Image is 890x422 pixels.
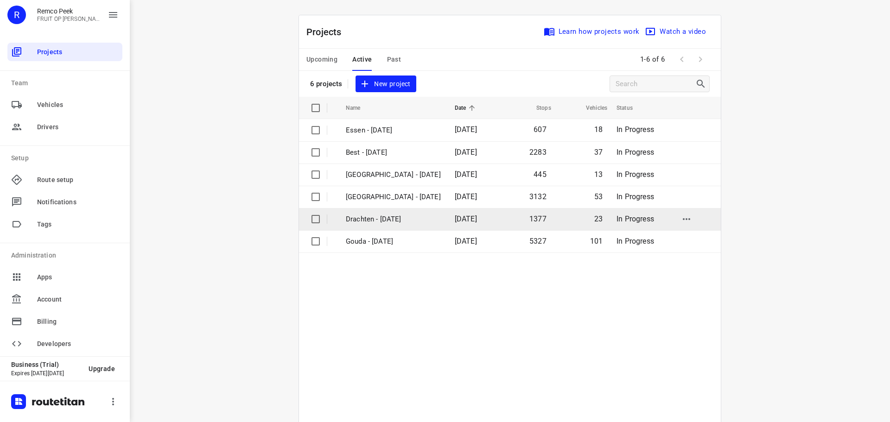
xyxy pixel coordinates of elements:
span: 445 [534,170,547,179]
span: Projects [37,47,119,57]
p: Essen - [DATE] [346,125,441,136]
p: Gouda - Monday [346,236,441,247]
span: [DATE] [455,192,477,201]
div: R [7,6,26,24]
span: Account [37,295,119,304]
p: Zwolle - Monday [346,192,441,202]
span: 1377 [529,214,547,223]
div: Apps [7,268,122,286]
span: In Progress [617,237,654,246]
p: Projects [306,25,349,39]
span: [DATE] [455,170,477,179]
span: In Progress [617,214,654,223]
span: In Progress [617,192,654,201]
span: Status [617,102,645,113]
button: New project [356,76,416,93]
p: FRUIT OP JE WERK [37,16,100,22]
p: Best - [DATE] [346,147,441,158]
span: In Progress [617,148,654,157]
span: [DATE] [455,214,477,223]
p: [GEOGRAPHIC_DATA] - [DATE] [346,170,441,180]
div: Drivers [7,118,122,136]
span: 607 [534,125,547,134]
span: New project [361,78,410,90]
p: Setup [11,153,122,163]
span: Stops [524,102,551,113]
span: 2283 [529,148,547,157]
span: Vehicles [37,100,119,110]
span: Vehicles [574,102,607,113]
button: Upgrade [81,360,122,377]
span: 3132 [529,192,547,201]
span: Next Page [691,50,710,69]
span: [DATE] [455,237,477,246]
div: Account [7,290,122,309]
span: Drivers [37,122,119,132]
span: Past [387,54,401,65]
p: Team [11,78,122,88]
span: Date [455,102,478,113]
div: Tags [7,215,122,233]
span: Tags [37,220,119,229]
span: Developers [37,339,119,349]
p: Business (Trial) [11,361,81,368]
span: Previous Page [673,50,691,69]
span: 37 [594,148,603,157]
span: In Progress [617,125,654,134]
span: Name [346,102,373,113]
span: 53 [594,192,603,201]
span: 101 [590,237,603,246]
span: In Progress [617,170,654,179]
p: Administration [11,251,122,260]
div: Developers [7,334,122,353]
span: Active [352,54,372,65]
div: Vehicles [7,95,122,114]
span: 13 [594,170,603,179]
div: Notifications [7,193,122,211]
div: Route setup [7,170,122,189]
p: 6 projects [310,80,342,88]
span: Route setup [37,175,119,185]
input: Search projects [616,77,695,91]
span: 18 [594,125,603,134]
p: Expires [DATE][DATE] [11,370,81,377]
span: Upgrade [89,365,115,372]
span: [DATE] [455,148,477,157]
span: Upcoming [306,54,337,65]
div: Search [695,78,709,89]
span: Billing [37,317,119,327]
span: [DATE] [455,125,477,134]
div: Projects [7,43,122,61]
span: Notifications [37,197,119,207]
div: Billing [7,312,122,331]
span: 5327 [529,237,547,246]
span: Apps [37,272,119,282]
p: Remco Peek [37,7,100,15]
p: Drachten - [DATE] [346,214,441,225]
span: 23 [594,214,603,223]
span: 1-6 of 6 [636,50,669,69]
